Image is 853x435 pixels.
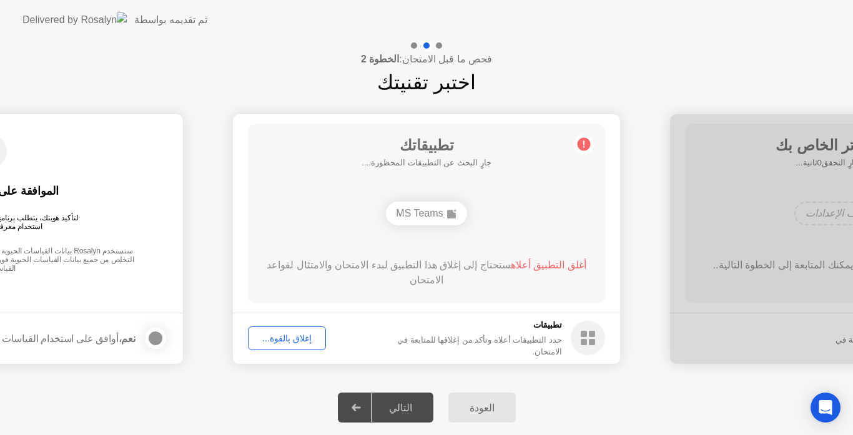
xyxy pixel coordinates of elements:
h4: فحص ما قبل الامتحان: [361,52,492,67]
b: الخطوة 2 [361,54,399,64]
div: Open Intercom Messenger [811,393,841,423]
button: إغلاق بالقوة... [248,326,326,350]
h1: تطبيقاتك [362,134,491,157]
div: العودة [452,402,512,414]
div: حدد التطبيقات أعلاه وتأكد من إغلاقها للمتابعة في الامتحان. [373,334,562,358]
div: MS Teams [386,202,466,225]
div: إغلاق بالقوة... [252,333,322,343]
strong: نعم، [119,333,136,344]
h5: جارٍ البحث عن التطبيقات المحظورة.... [362,157,491,169]
div: ستحتاج إلى إغلاق هذا التطبيق لبدء الامتحان والامتثال لقواعد الامتحان [266,258,588,288]
div: تم تقديمه بواسطة [134,12,207,27]
div: التالي [372,402,430,414]
img: Delivered by Rosalyn [22,12,127,27]
button: العودة [448,393,516,423]
button: التالي [338,393,433,423]
h1: اختبر تقنيتك [377,67,476,97]
span: أغلق التطبيق أعلاه [511,260,586,270]
h5: تطبيقات [373,319,562,331]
